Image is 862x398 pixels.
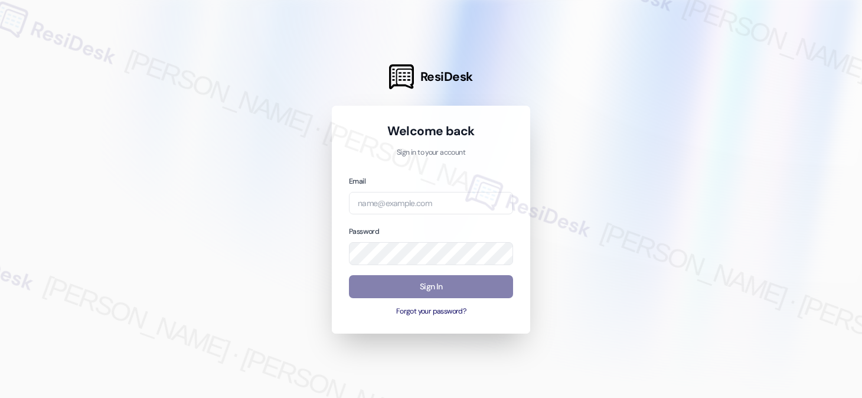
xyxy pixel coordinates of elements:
[349,306,513,317] button: Forgot your password?
[349,177,365,186] label: Email
[349,148,513,158] p: Sign in to your account
[349,192,513,215] input: name@example.com
[349,123,513,139] h1: Welcome back
[420,68,473,85] span: ResiDesk
[349,227,379,236] label: Password
[389,64,414,89] img: ResiDesk Logo
[349,275,513,298] button: Sign In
